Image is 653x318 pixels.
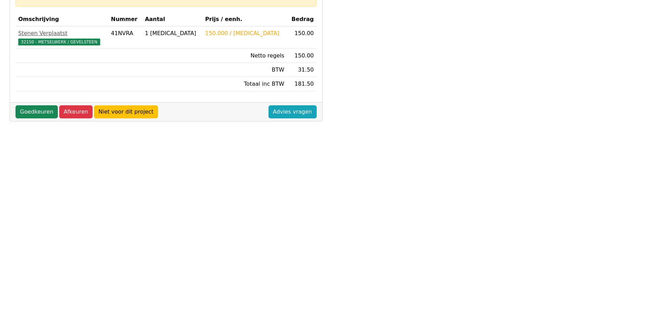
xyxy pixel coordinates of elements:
a: Goedkeuren [15,105,58,118]
td: 41NVRA [108,26,142,49]
td: 31.50 [287,63,317,77]
a: Afkeuren [59,105,93,118]
a: Niet voor dit project [94,105,158,118]
th: Nummer [108,12,142,26]
span: 32150 - METSELWERK / GEVELSTEEN [18,39,100,45]
div: Stenen Verplaatst [18,29,105,38]
td: 181.50 [287,77,317,91]
div: 150.000 / [MEDICAL_DATA] [205,29,284,38]
td: Totaal inc BTW [202,77,287,91]
th: Prijs / eenh. [202,12,287,26]
th: Aantal [142,12,202,26]
th: Omschrijving [15,12,108,26]
td: 150.00 [287,49,317,63]
td: Netto regels [202,49,287,63]
a: Stenen Verplaatst32150 - METSELWERK / GEVELSTEEN [18,29,105,46]
div: 1 [MEDICAL_DATA] [145,29,200,38]
th: Bedrag [287,12,317,26]
a: Advies vragen [268,105,317,118]
td: 150.00 [287,26,317,49]
td: BTW [202,63,287,77]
